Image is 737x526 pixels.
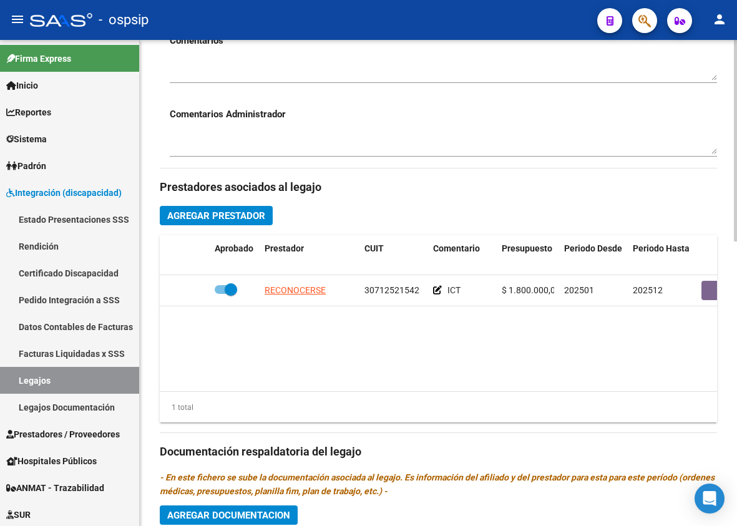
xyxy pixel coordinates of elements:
span: Comentario [433,243,480,253]
span: Agregar Documentacion [167,510,290,521]
div: Open Intercom Messenger [695,484,725,514]
span: Reportes [6,105,51,119]
span: Periodo Hasta [633,243,690,253]
span: CUIT [364,243,384,253]
span: Integración (discapacidad) [6,186,122,200]
span: ANMAT - Trazabilidad [6,481,104,495]
button: Agregar Prestador [160,206,273,225]
i: - En este fichero se sube la documentación asociada al legajo. Es información del afiliado y del ... [160,472,715,496]
span: Agregar Prestador [167,210,265,222]
span: Presupuesto [502,243,552,253]
span: Firma Express [6,52,71,66]
span: RECONOCERSE [265,285,326,295]
datatable-header-cell: Presupuesto [497,235,559,276]
div: 1 total [160,401,193,414]
span: Hospitales Públicos [6,454,97,468]
mat-icon: person [712,12,727,27]
button: Agregar Documentacion [160,505,298,525]
span: - ospsip [99,6,149,34]
span: 202512 [633,285,663,295]
h3: Documentación respaldatoria del legajo [160,443,717,460]
span: Padrón [6,159,46,173]
datatable-header-cell: Periodo Hasta [628,235,696,276]
h3: Comentarios [170,34,717,47]
h3: Prestadores asociados al legajo [160,178,717,196]
datatable-header-cell: Aprobado [210,235,260,276]
h3: Comentarios Administrador [170,107,717,121]
span: Inicio [6,79,38,92]
span: Prestadores / Proveedores [6,427,120,441]
span: $ 1.800.000,00 [502,285,560,295]
datatable-header-cell: Periodo Desde [559,235,628,276]
span: 202501 [564,285,594,295]
span: Periodo Desde [564,243,622,253]
span: Prestador [265,243,304,253]
span: Aprobado [215,243,253,253]
span: SUR [6,508,31,522]
span: ICT [447,285,461,295]
mat-icon: menu [10,12,25,27]
datatable-header-cell: Prestador [260,235,359,276]
datatable-header-cell: CUIT [359,235,428,276]
datatable-header-cell: Comentario [428,235,497,276]
span: 30712521542 [364,285,419,295]
span: Sistema [6,132,47,146]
